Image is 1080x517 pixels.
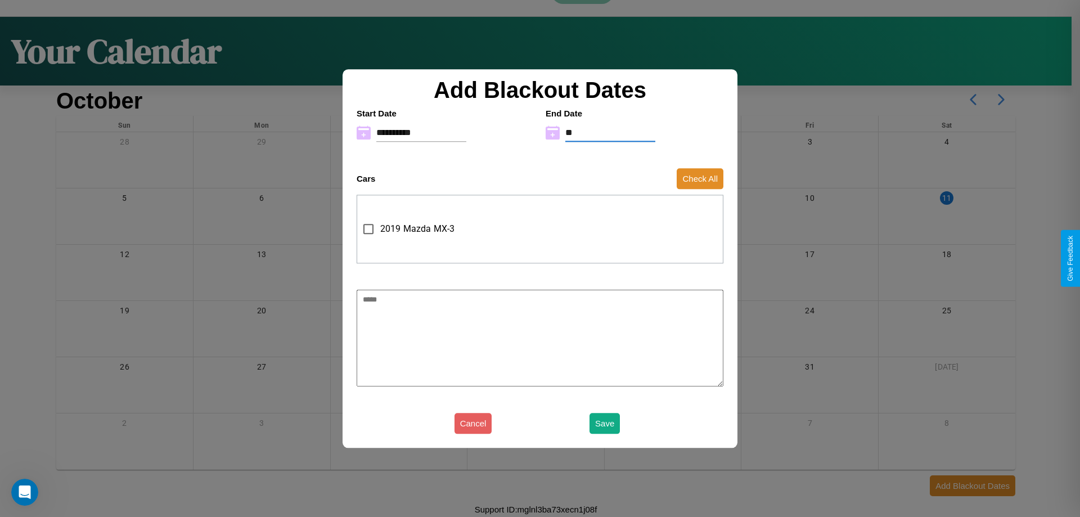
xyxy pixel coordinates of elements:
[454,413,492,434] button: Cancel
[351,78,729,103] h2: Add Blackout Dates
[1066,236,1074,281] div: Give Feedback
[546,109,723,118] h4: End Date
[11,479,38,506] iframe: Intercom live chat
[357,109,534,118] h4: Start Date
[677,168,723,189] button: Check All
[380,222,454,236] span: 2019 Mazda MX-3
[357,174,375,183] h4: Cars
[589,413,620,434] button: Save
